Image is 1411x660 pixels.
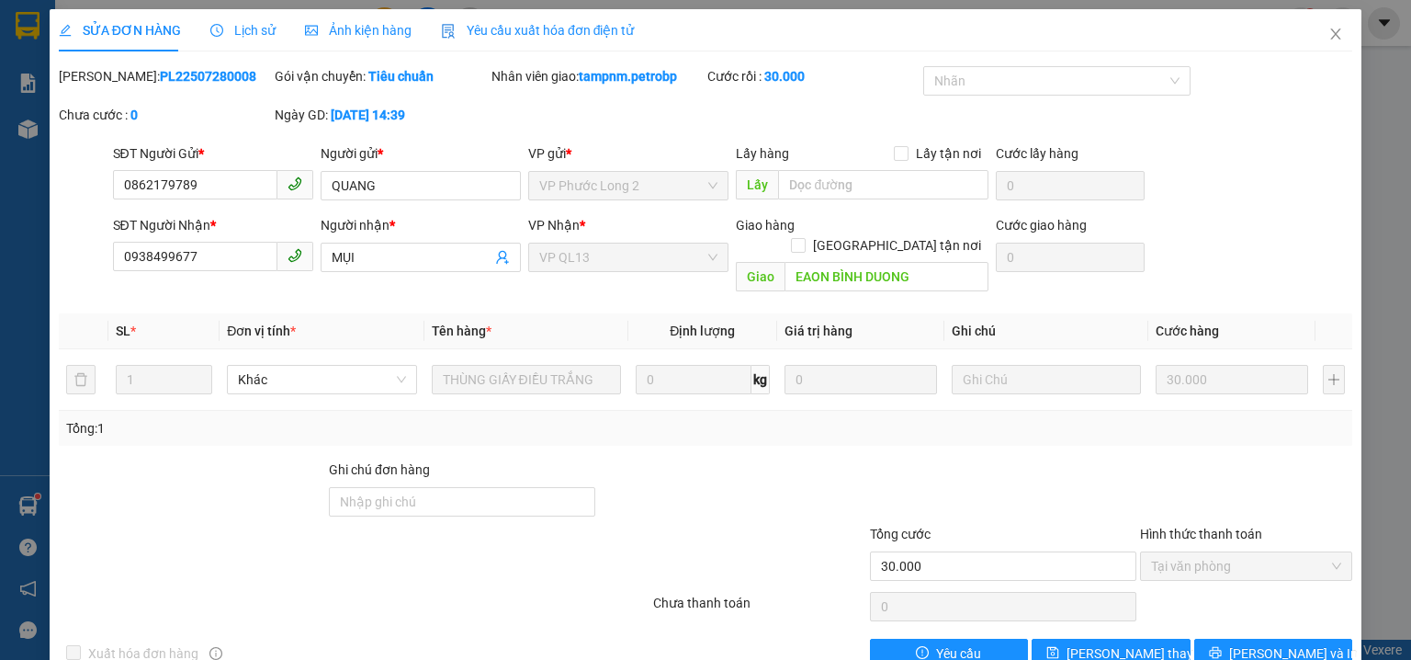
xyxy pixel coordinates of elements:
span: Giá trị hàng [785,324,852,338]
span: Định lượng [670,324,735,338]
span: edit [59,24,72,37]
div: Tổng: 1 [66,418,546,438]
b: tampnm.petrobp [579,69,677,84]
div: SĐT Người Nhận [113,215,313,235]
button: Close [1310,9,1361,61]
span: Giao [736,262,785,291]
span: info-circle [209,647,222,660]
input: 0 [1156,365,1308,394]
input: Cước lấy hàng [996,171,1145,200]
input: Dọc đường [778,170,988,199]
span: Khác [238,366,405,393]
span: Cước hàng [1156,324,1219,338]
span: Lấy [736,170,778,199]
span: Tên hàng [432,324,491,338]
span: Ảnh kiện hàng [305,23,412,38]
b: [DATE] 14:39 [331,108,405,122]
label: Ghi chú đơn hàng [329,462,430,477]
label: Cước lấy hàng [996,146,1078,161]
img: icon [441,24,456,39]
th: Ghi chú [944,313,1148,349]
span: Tại văn phòng [1151,552,1341,580]
button: plus [1323,365,1345,394]
span: Tổng cước [870,527,931,541]
b: 30.000 [764,69,805,84]
input: Dọc đường [785,262,988,291]
span: Giao hàng [736,218,795,233]
b: PL22507280008 [160,69,256,84]
span: Lấy hàng [736,146,789,161]
span: close [1328,27,1343,41]
div: SĐT Người Gửi [113,143,313,164]
div: Nhân viên giao: [491,66,704,86]
span: VP Phước Long 2 [539,172,717,199]
span: Lấy tận nơi [909,143,988,164]
span: phone [288,248,302,263]
span: Lịch sử [210,23,276,38]
span: VP QL13 [539,244,717,271]
span: kg [751,365,770,394]
div: Người nhận [321,215,521,235]
input: Cước giao hàng [996,243,1145,272]
span: Đơn vị tính [227,324,296,338]
b: 0 [130,108,138,122]
input: 0 [785,365,937,394]
div: VP gửi [528,143,728,164]
input: Ghi chú đơn hàng [329,487,595,517]
span: SỬA ĐƠN HÀNG [59,23,181,38]
div: Cước rồi : [707,66,920,86]
div: Gói vận chuyển: [275,66,487,86]
div: Chưa thanh toán [651,593,867,625]
div: Người gửi [321,143,521,164]
span: phone [288,176,302,191]
div: Ngày GD: [275,105,487,125]
span: SL [116,324,130,338]
label: Cước giao hàng [996,218,1087,233]
input: VD: Bàn, Ghế [432,365,621,394]
button: delete [66,365,96,394]
div: [PERSON_NAME]: [59,66,271,86]
span: VP Nhận [528,218,580,233]
div: Chưa cước : [59,105,271,125]
span: clock-circle [210,24,223,37]
span: user-add [495,250,510,265]
b: Tiêu chuẩn [368,69,434,84]
span: [GEOGRAPHIC_DATA] tận nơi [806,235,988,256]
span: Yêu cầu xuất hóa đơn điện tử [441,23,635,38]
label: Hình thức thanh toán [1140,527,1262,541]
span: picture [305,24,318,37]
input: Ghi Chú [952,365,1141,394]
